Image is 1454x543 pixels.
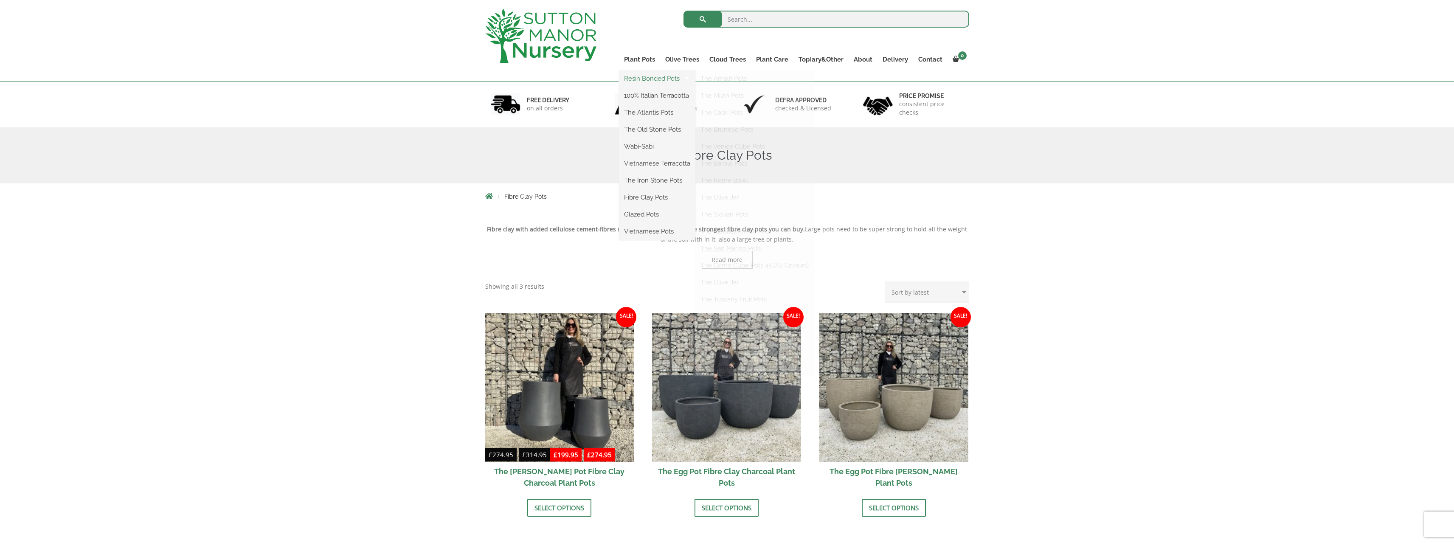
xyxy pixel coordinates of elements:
[695,72,814,85] a: The Amalfi Pots
[550,450,615,462] ins: -
[877,53,913,65] a: Delivery
[619,89,695,102] a: 100% Italian Terracotta
[615,93,644,115] img: 2.jpg
[783,307,804,327] span: Sale!
[660,53,704,65] a: Olive Trees
[619,191,695,204] a: Fibre Clay Pots
[695,208,814,221] a: The Sicilian Pots
[899,92,964,100] h6: Price promise
[527,104,569,113] p: on all orders
[619,174,695,187] a: The Iron Stone Pots
[863,91,893,117] img: 4.jpg
[683,11,969,28] input: Search...
[652,313,801,462] img: The Egg Pot Fibre Clay Charcoal Plant Pots
[751,53,793,65] a: Plant Care
[913,53,948,65] a: Contact
[951,307,971,327] span: Sale!
[695,310,814,323] a: The Pompei Pots
[948,53,969,65] a: 0
[695,327,814,340] a: The Pisa Pot 80 (All Colours)
[695,157,814,170] a: The Barolo Pots
[695,123,814,136] a: The Brunello Pots
[619,123,695,136] a: The Old Stone Pots
[485,224,969,245] p: Large pots need to be super strong to hold all the weight of the soil with in it, also a large tr...
[485,148,969,163] h1: Fibre Clay Pots
[619,106,695,119] a: The Atlantis Pots
[619,208,695,221] a: Glazed Pots
[619,53,660,65] a: Plant Pots
[695,259,814,272] a: The Como Cube Pots 45 (All Colours)
[849,53,877,65] a: About
[522,450,547,459] bdi: 314.95
[489,450,492,459] span: £
[704,53,751,65] a: Cloud Trees
[695,276,814,289] a: The Olive Jar
[554,450,578,459] bdi: 199.95
[485,313,634,492] a: Sale! £274.95-£314.95 £199.95-£274.95 The [PERSON_NAME] Pot Fibre Clay Charcoal Plant Pots
[695,242,814,255] a: The San Marino Pots
[527,499,591,517] a: Select options for “The Bien Hoa Pot Fibre Clay Charcoal Plant Pots”
[695,89,814,102] a: The Milan Pots
[485,313,634,462] img: The Bien Hoa Pot Fibre Clay Charcoal Plant Pots
[652,313,801,492] a: Sale! The Egg Pot Fibre Clay Charcoal Plant Pots
[485,8,596,63] img: logo
[487,225,805,233] strong: Fibre clay with added cellulose cement-fibres making these large pots the strongest fibre clay po...
[485,450,550,462] del: -
[695,293,814,306] a: The Tuscany Fruit Pots
[587,450,591,459] span: £
[862,499,926,517] a: Select options for “The Egg Pot Fibre Clay Champagne Plant Pots”
[522,450,526,459] span: £
[527,96,569,104] h6: FREE DELIVERY
[616,307,636,327] span: Sale!
[619,225,695,238] a: Vietnamese Pots
[958,51,967,60] span: 0
[695,191,814,204] a: The Olive Jar
[695,140,814,153] a: The Venice Cube Pots
[619,140,695,153] a: Wabi-Sabi
[899,100,964,117] p: consistent price checks
[491,93,520,115] img: 1.jpg
[485,193,969,200] nav: Breadcrumbs
[695,106,814,119] a: The Capri Pots
[587,450,612,459] bdi: 274.95
[819,313,968,462] img: The Egg Pot Fibre Clay Champagne Plant Pots
[652,462,801,492] h2: The Egg Pot Fibre Clay Charcoal Plant Pots
[695,344,814,357] a: The Alfresco Pots
[619,72,695,85] a: Resin Bonded Pots
[485,281,544,292] p: Showing all 3 results
[554,450,557,459] span: £
[504,193,547,200] span: Fibre Clay Pots
[885,281,969,303] select: Shop order
[793,53,849,65] a: Topiary&Other
[695,174,814,187] a: The Rome Bowl
[485,462,634,492] h2: The [PERSON_NAME] Pot Fibre Clay Charcoal Plant Pots
[619,157,695,170] a: Vietnamese Terracotta
[819,313,968,492] a: Sale! The Egg Pot Fibre [PERSON_NAME] Plant Pots
[489,450,513,459] bdi: 274.95
[695,225,814,238] a: The Mediterranean Pots
[695,499,759,517] a: Select options for “The Egg Pot Fibre Clay Charcoal Plant Pots”
[695,361,814,374] a: The Como Rectangle 90 (Colours)
[819,462,968,492] h2: The Egg Pot Fibre [PERSON_NAME] Plant Pots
